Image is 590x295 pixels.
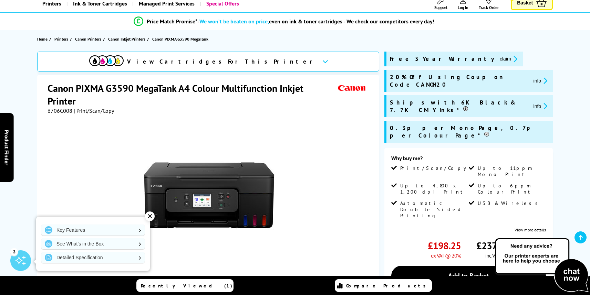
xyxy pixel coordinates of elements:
[108,35,145,43] span: Canon Inkjet Printers
[478,183,545,195] span: Up to 6ppm Colour Print
[431,252,461,259] span: ex VAT @ 20%
[136,279,234,292] a: Recently Viewed (1)
[197,18,434,25] div: - even on ink & toner cartridges - We check our competitors every day!
[400,183,467,195] span: Up to 4,800 x 1,200 dpi Print
[54,35,68,43] span: Printers
[41,225,145,236] a: Key Features
[434,5,447,10] span: Support
[145,211,155,221] div: ✕
[494,237,590,294] img: Open Live Chat window
[515,227,546,232] a: View more details
[531,77,550,85] button: promo-description
[390,99,528,114] span: Ships with 6K Black & 7.7K CMY Inks*
[108,35,147,43] a: Canon Inkjet Printers
[141,283,232,289] span: Recently Viewed (1)
[478,165,545,177] span: Up to 11ppm Mono Print
[391,155,546,165] div: Why buy me?
[400,165,471,171] span: Print/Scan/Copy
[390,55,494,63] span: Free 3 Year Warranty
[54,35,70,43] a: Printers
[458,5,468,10] span: Log In
[391,266,546,286] a: Add to Basket
[390,124,549,139] span: 0.3p per Mono Page, 0.7p per Colour Page*
[498,55,519,63] button: promo-description
[48,82,336,107] h1: Canon PIXMA G3590 MegaTank A4 Colour Multifunction Inkjet Printer
[478,200,541,206] span: USB & Wireless
[41,238,145,249] a: See What's in the Box
[531,102,550,110] button: promo-description
[400,200,467,219] span: Automatic Double Sided Printing
[390,73,528,88] span: 20% Off Using Coupon Code CANON20
[152,35,210,43] a: Canon PIXMA G3590 MegaTank
[428,239,461,252] span: £198.25
[476,239,508,252] span: £237.90
[346,283,429,289] span: Compare Products
[485,252,500,259] span: inc VAT
[37,35,49,43] a: Home
[74,107,114,114] span: | Print/Scan/Copy
[41,252,145,263] a: Detailed Specification
[3,130,10,165] span: Product Finder
[10,248,18,255] div: 3
[89,55,124,66] img: View Cartridges
[48,107,72,114] span: 6706C008
[335,279,432,292] a: Compare Products
[127,58,317,65] span: View Cartridges For This Printer
[147,18,197,25] span: Price Match Promise*
[336,82,368,95] img: Canon
[23,15,546,28] li: modal_Promise
[199,18,269,25] span: We won’t be beaten on price,
[37,35,48,43] span: Home
[75,35,101,43] span: Canon Printers
[75,35,103,43] a: Canon Printers
[152,35,208,43] span: Canon PIXMA G3590 MegaTank
[142,128,277,263] img: Canon PIXMA G3590 MegaTank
